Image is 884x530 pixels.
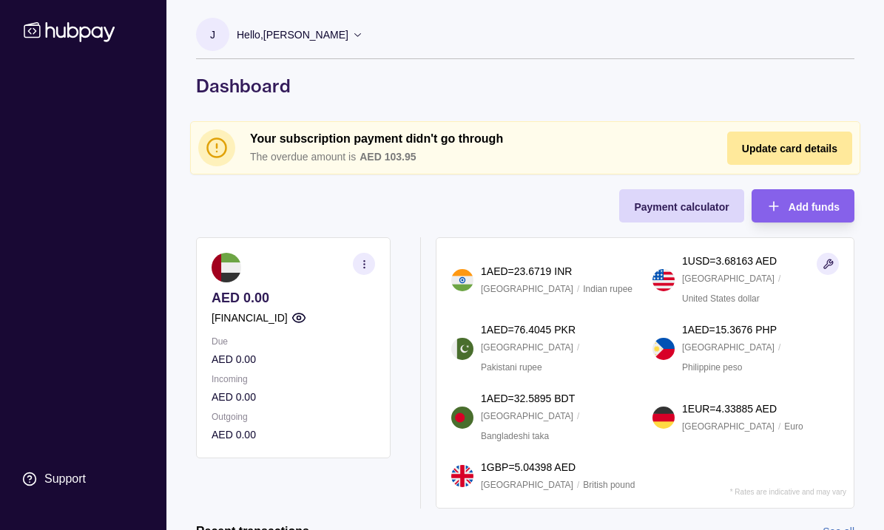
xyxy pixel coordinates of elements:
[682,401,777,417] p: 1 EUR = 4.33885 AED
[212,389,375,405] p: AED 0.00
[730,488,846,496] p: * Rates are indicative and may vary
[212,427,375,443] p: AED 0.00
[212,351,375,367] p: AED 0.00
[682,253,777,269] p: 1 USD = 3.68163 AED
[778,271,780,287] p: /
[15,463,152,495] a: Support
[481,428,549,444] p: Bangladeshi taka
[250,149,356,165] p: The overdue amount is
[237,27,348,43] p: Hello, [PERSON_NAME]
[619,189,743,222] button: Payment calculator
[652,269,675,291] img: us
[212,371,375,387] p: Incoming
[577,408,579,424] p: /
[212,253,241,282] img: ae
[481,359,542,376] p: Pakistani rupee
[634,201,729,213] span: Payment calculator
[652,338,675,360] img: ph
[451,338,473,360] img: pk
[481,322,576,338] p: 1 AED = 76.4045 PKR
[44,471,86,487] div: Support
[481,390,575,407] p: 1 AED = 32.5895 BDT
[577,281,579,297] p: /
[212,290,375,306] p: AED 0.00
[481,408,573,424] p: [GEOGRAPHIC_DATA]
[481,477,573,493] p: [GEOGRAPHIC_DATA]
[481,339,573,356] p: [GEOGRAPHIC_DATA]
[742,143,837,154] span: Update card details
[250,131,698,147] h2: Your subscription payment didn't go through
[481,281,573,297] p: [GEOGRAPHIC_DATA]
[682,418,775,435] p: [GEOGRAPHIC_DATA]
[778,339,780,356] p: /
[451,269,473,291] img: in
[577,339,579,356] p: /
[583,281,632,297] p: Indian rupee
[481,263,572,279] p: 1 AED = 23.6719 INR
[789,201,840,213] span: Add funds
[360,149,416,165] p: AED 103.95
[451,407,473,429] img: bd
[210,27,215,43] p: J
[682,339,775,356] p: [GEOGRAPHIC_DATA]
[196,74,854,98] h1: Dashboard
[778,418,780,435] p: /
[727,132,852,165] button: Update card details
[583,477,635,493] p: British pound
[451,465,473,487] img: gb
[752,189,854,222] button: Add funds
[682,291,760,307] p: United States dollar
[481,459,576,475] p: 1 GBP = 5.04398 AED
[784,418,803,435] p: Euro
[652,407,675,429] img: de
[212,310,288,326] p: [FINANCIAL_ID]
[577,477,579,493] p: /
[682,271,775,287] p: [GEOGRAPHIC_DATA]
[212,409,375,425] p: Outgoing
[212,333,375,350] p: Due
[682,322,777,338] p: 1 AED = 15.3676 PHP
[682,359,742,376] p: Philippine peso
